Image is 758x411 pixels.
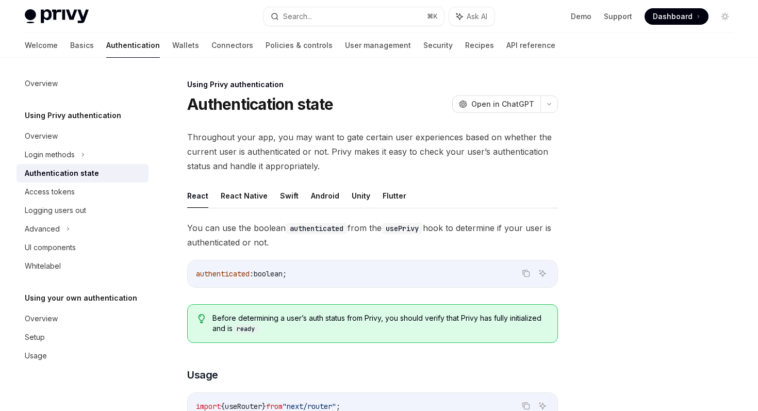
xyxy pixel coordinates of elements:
[283,10,312,23] div: Search...
[471,99,534,109] span: Open in ChatGPT
[211,33,253,58] a: Connectors
[645,8,708,25] a: Dashboard
[286,223,348,234] code: authenticated
[250,269,254,278] span: :
[717,8,733,25] button: Toggle dark mode
[25,9,89,24] img: light logo
[225,402,262,411] span: useRouter
[283,269,287,278] span: ;
[17,74,149,93] a: Overview
[25,292,137,304] h5: Using your own authentication
[427,12,438,21] span: ⌘ K
[25,109,121,122] h5: Using Privy authentication
[187,368,218,382] span: Usage
[17,347,149,365] a: Usage
[187,79,558,90] div: Using Privy authentication
[254,269,283,278] span: boolean
[187,184,208,208] button: React
[106,33,160,58] a: Authentication
[25,33,58,58] a: Welcome
[263,7,443,26] button: Search...⌘K
[172,33,199,58] a: Wallets
[25,130,58,142] div: Overview
[17,201,149,220] a: Logging users out
[25,331,45,343] div: Setup
[653,11,693,22] span: Dashboard
[17,183,149,201] a: Access tokens
[221,184,268,208] button: React Native
[467,11,487,22] span: Ask AI
[17,238,149,257] a: UI components
[25,241,76,254] div: UI components
[187,95,333,113] h1: Authentication state
[25,313,58,325] div: Overview
[604,11,632,22] a: Support
[25,149,75,161] div: Login methods
[25,77,58,90] div: Overview
[311,184,339,208] button: Android
[17,164,149,183] a: Authentication state
[266,33,333,58] a: Policies & controls
[25,167,99,179] div: Authentication state
[262,402,266,411] span: }
[519,267,533,280] button: Copy the contents from the code block
[571,11,591,22] a: Demo
[506,33,555,58] a: API reference
[25,350,47,362] div: Usage
[187,221,558,250] span: You can use the boolean from the hook to determine if your user is authenticated or not.
[452,95,540,113] button: Open in ChatGPT
[449,7,495,26] button: Ask AI
[212,313,547,334] span: Before determining a user’s auth status from Privy, you should verify that Privy has fully initia...
[423,33,453,58] a: Security
[345,33,411,58] a: User management
[196,402,221,411] span: import
[221,402,225,411] span: {
[196,269,250,278] span: authenticated
[352,184,370,208] button: Unity
[17,127,149,145] a: Overview
[280,184,299,208] button: Swift
[187,130,558,173] span: Throughout your app, you may want to gate certain user experiences based on whether the current u...
[536,267,549,280] button: Ask AI
[25,204,86,217] div: Logging users out
[266,402,283,411] span: from
[25,186,75,198] div: Access tokens
[336,402,340,411] span: ;
[17,328,149,347] a: Setup
[283,402,336,411] span: "next/router"
[465,33,494,58] a: Recipes
[17,257,149,275] a: Whitelabel
[25,223,60,235] div: Advanced
[383,184,406,208] button: Flutter
[198,314,205,323] svg: Tip
[25,260,61,272] div: Whitelabel
[233,324,259,334] code: ready
[382,223,423,234] code: usePrivy
[70,33,94,58] a: Basics
[17,309,149,328] a: Overview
